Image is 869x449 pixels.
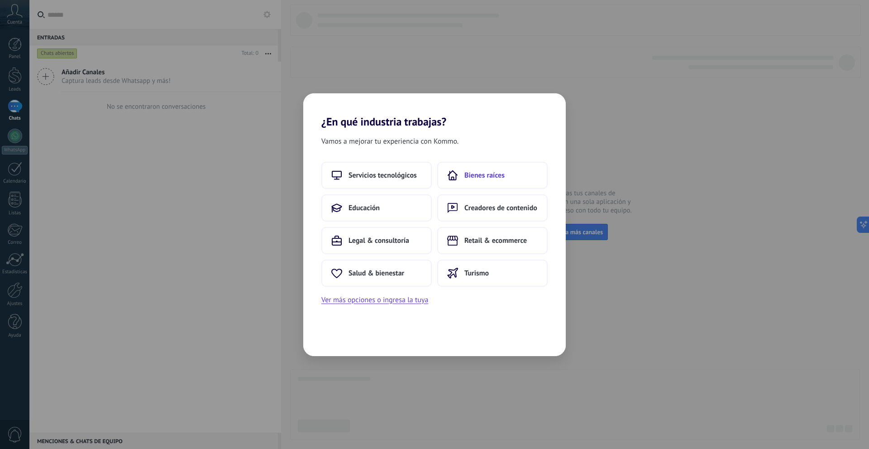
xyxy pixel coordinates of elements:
[99,53,106,60] img: tab_keywords_by_traffic_grey.svg
[437,260,548,287] button: Turismo
[437,162,548,189] button: Bienes raíces
[321,135,458,147] span: Vamos a mejorar tu experiencia con Kommo.
[38,53,45,60] img: tab_domain_overview_orange.svg
[349,269,404,278] span: Salud & bienestar
[349,203,380,212] span: Educación
[321,227,432,254] button: Legal & consultoría
[321,194,432,222] button: Educación
[48,53,69,59] div: Dominio
[14,24,22,31] img: website_grey.svg
[303,93,566,128] h2: ¿En qué industria trabajas?
[25,14,44,22] div: v 4.0.25
[321,294,428,306] button: Ver más opciones o ingresa la tuya
[464,236,527,245] span: Retail & ecommerce
[437,227,548,254] button: Retail & ecommerce
[464,203,537,212] span: Creadores de contenido
[464,171,505,180] span: Bienes raíces
[349,171,417,180] span: Servicios tecnológicos
[437,194,548,222] button: Creadores de contenido
[109,53,142,59] div: Palabras clave
[349,236,409,245] span: Legal & consultoría
[14,14,22,22] img: logo_orange.svg
[24,24,101,31] div: Dominio: [DOMAIN_NAME]
[464,269,489,278] span: Turismo
[321,162,432,189] button: Servicios tecnológicos
[321,260,432,287] button: Salud & bienestar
